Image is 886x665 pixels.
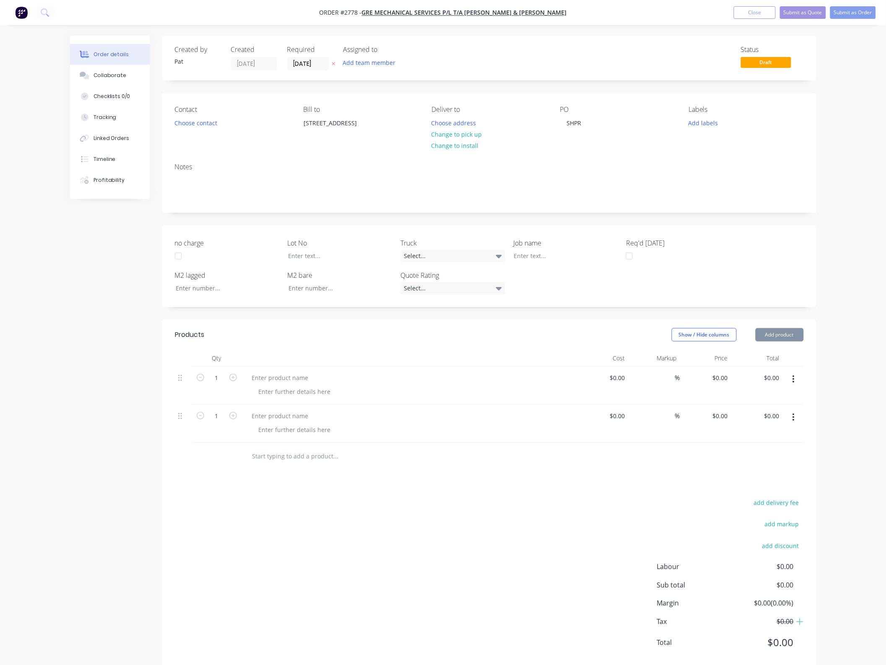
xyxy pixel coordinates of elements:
button: Submit as Quote [780,6,826,19]
div: Contact [175,106,290,114]
div: Order details [93,51,129,58]
div: Qty [192,350,242,367]
div: Bill to [303,106,418,114]
label: Truck [400,238,505,248]
span: $0.00 [731,617,793,627]
div: Collaborate [93,72,126,79]
button: Profitability [70,170,150,191]
div: Deliver to [431,106,546,114]
div: Created by [175,46,221,54]
label: M2 bare [288,270,392,280]
button: Checklists 0/0 [70,86,150,107]
span: Draft [741,57,791,67]
button: Choose contact [170,117,221,128]
div: Checklists 0/0 [93,93,130,100]
div: [STREET_ADDRESS] [296,117,380,144]
div: Assigned to [343,46,427,54]
div: Select... [400,250,505,262]
span: $0.00 [731,580,793,590]
span: Sub total [657,580,732,590]
button: Order details [70,44,150,65]
button: Submit as Order [830,6,876,19]
span: $0.00 [731,561,793,572]
img: Factory [15,6,28,19]
span: Total [657,638,732,648]
span: Tax [657,617,732,627]
span: $0.00 [731,635,793,650]
button: Add team member [343,57,400,68]
span: % [675,373,680,383]
span: % [675,411,680,421]
div: Labels [689,106,803,114]
div: Profitability [93,176,125,184]
div: Price [680,350,732,367]
div: Pat [175,57,221,66]
label: no charge [175,238,280,248]
div: Linked Orders [93,135,129,142]
button: Timeline [70,149,150,170]
span: Margin [657,598,732,608]
label: Job name [513,238,618,248]
button: add markup [761,518,804,530]
div: [STREET_ADDRESS] [304,117,373,129]
span: Labour [657,561,732,572]
div: Cost [577,350,629,367]
input: Enter number... [169,282,279,295]
span: Order #2778 - [320,9,362,17]
div: Markup [629,350,680,367]
div: Timeline [93,155,115,163]
button: Change to install [427,140,483,151]
label: Lot No [288,238,392,248]
div: Required [287,46,333,54]
button: add delivery fee [750,497,804,508]
button: Choose address [427,117,481,128]
button: Change to pick up [427,129,486,140]
div: PO [560,106,675,114]
button: Linked Orders [70,128,150,149]
button: Add product [756,328,804,342]
button: Close [734,6,776,19]
div: Status [741,46,804,54]
button: Show / Hide columns [672,328,737,342]
div: Total [731,350,783,367]
div: Notes [175,163,804,171]
label: M2 lagged [175,270,280,280]
button: Add labels [684,117,722,128]
button: Collaborate [70,65,150,86]
a: GRE Mechanical Services P/L t/a [PERSON_NAME] & [PERSON_NAME] [362,9,567,17]
label: Req'd [DATE] [626,238,731,248]
div: SHPR [560,117,588,129]
input: Enter number... [281,282,392,295]
input: Start typing to add a product... [252,448,420,465]
div: Products [175,330,204,340]
button: Add team member [338,57,400,68]
div: Created [231,46,277,54]
label: Quote Rating [400,270,505,280]
div: Tracking [93,114,116,121]
button: Tracking [70,107,150,128]
button: add discount [758,540,804,551]
div: Select... [400,282,505,295]
span: $0.00 ( 0.00 %) [731,598,793,608]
